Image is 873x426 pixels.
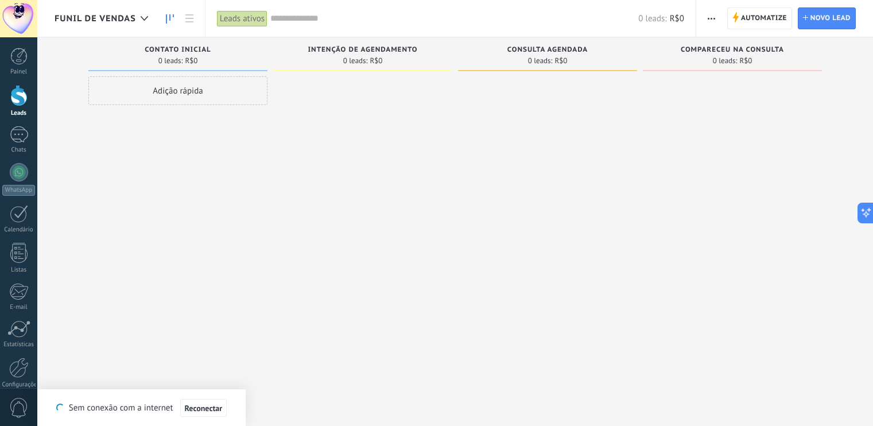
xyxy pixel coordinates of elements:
a: Automatize [727,7,792,29]
span: Compareceu na consulta [681,46,784,54]
span: 0 leads: [158,57,183,64]
span: 0 leads: [343,57,368,64]
a: Novo lead [798,7,856,29]
span: 0 leads: [713,57,738,64]
a: Leads [160,7,180,30]
button: Mais [703,7,720,29]
div: Compareceu na consulta [649,46,816,56]
span: R$0 [370,57,382,64]
span: Contato inicial [145,46,211,54]
div: Leads ativos [217,10,267,27]
span: Consulta agendada [507,46,588,54]
span: R$0 [739,57,752,64]
div: E-mail [2,304,36,311]
div: Calendário [2,226,36,234]
a: Lista [180,7,199,30]
span: Reconectar [185,404,223,412]
div: Adição rápida [88,76,267,105]
div: Listas [2,266,36,274]
div: Contato inicial [94,46,262,56]
div: WhatsApp [2,185,35,196]
span: R$0 [554,57,567,64]
div: Estatísticas [2,341,36,348]
span: 0 leads: [638,13,666,24]
div: Chats [2,146,36,154]
span: Novo lead [810,8,851,29]
span: 0 leads: [528,57,553,64]
div: Sem conexão com a internet [56,398,227,417]
button: Reconectar [180,399,227,417]
div: Leads [2,110,36,117]
div: Painel [2,68,36,76]
div: Configurações [2,381,36,389]
span: Funil de vendas [55,13,136,24]
span: R$0 [670,13,684,24]
div: Intenção de agendamento [279,46,447,56]
span: Automatize [741,8,787,29]
div: Consulta agendada [464,46,631,56]
span: Intenção de agendamento [308,46,417,54]
span: R$0 [185,57,197,64]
